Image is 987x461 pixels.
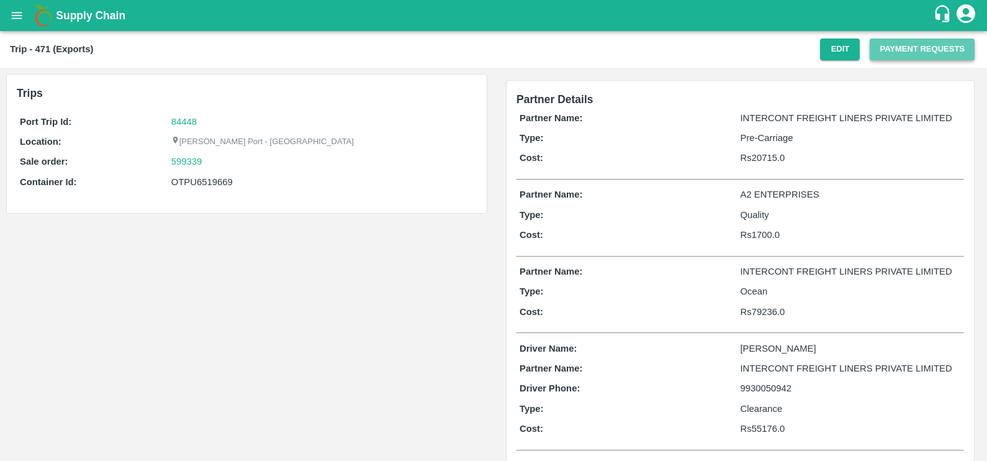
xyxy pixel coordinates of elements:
[741,188,962,201] p: A2 ENTERPRISES
[741,381,962,395] p: 9930050942
[933,4,955,27] div: customer-support
[20,157,68,167] b: Sale order:
[171,136,354,148] p: [PERSON_NAME] Port - [GEOGRAPHIC_DATA]
[520,133,544,143] b: Type:
[520,189,582,199] b: Partner Name:
[10,44,93,54] b: Trip - 471 (Exports)
[741,402,962,416] p: Clearance
[741,285,962,298] p: Ocean
[520,267,582,276] b: Partner Name:
[56,7,933,24] a: Supply Chain
[741,362,962,375] p: INTERCONT FREIGHT LINERS PRIVATE LIMITED
[520,153,543,163] b: Cost:
[56,9,125,22] b: Supply Chain
[520,113,582,123] b: Partner Name:
[870,39,975,60] button: Payment Requests
[171,117,197,127] a: 84448
[820,39,860,60] button: Edit
[741,342,962,355] p: [PERSON_NAME]
[955,2,977,29] div: account of current user
[171,155,202,168] a: 599339
[741,208,962,222] p: Quality
[17,87,43,99] b: Trips
[20,177,77,187] b: Container Id:
[741,131,962,145] p: Pre-Carriage
[20,137,61,147] b: Location:
[520,344,577,354] b: Driver Name:
[520,363,582,373] b: Partner Name:
[520,286,544,296] b: Type:
[741,422,962,436] p: Rs 55176.0
[520,307,543,317] b: Cost:
[520,383,580,393] b: Driver Phone:
[20,117,71,127] b: Port Trip Id:
[741,305,962,319] p: Rs 79236.0
[741,228,962,242] p: Rs 1700.0
[2,1,31,30] button: open drawer
[516,93,593,106] span: Partner Details
[741,151,962,165] p: Rs 20715.0
[520,210,544,220] b: Type:
[741,111,962,125] p: INTERCONT FREIGHT LINERS PRIVATE LIMITED
[520,404,544,414] b: Type:
[31,3,56,28] img: logo
[741,265,962,278] p: INTERCONT FREIGHT LINERS PRIVATE LIMITED
[520,424,543,434] b: Cost:
[520,230,543,240] b: Cost:
[171,175,474,189] div: OTPU6519669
